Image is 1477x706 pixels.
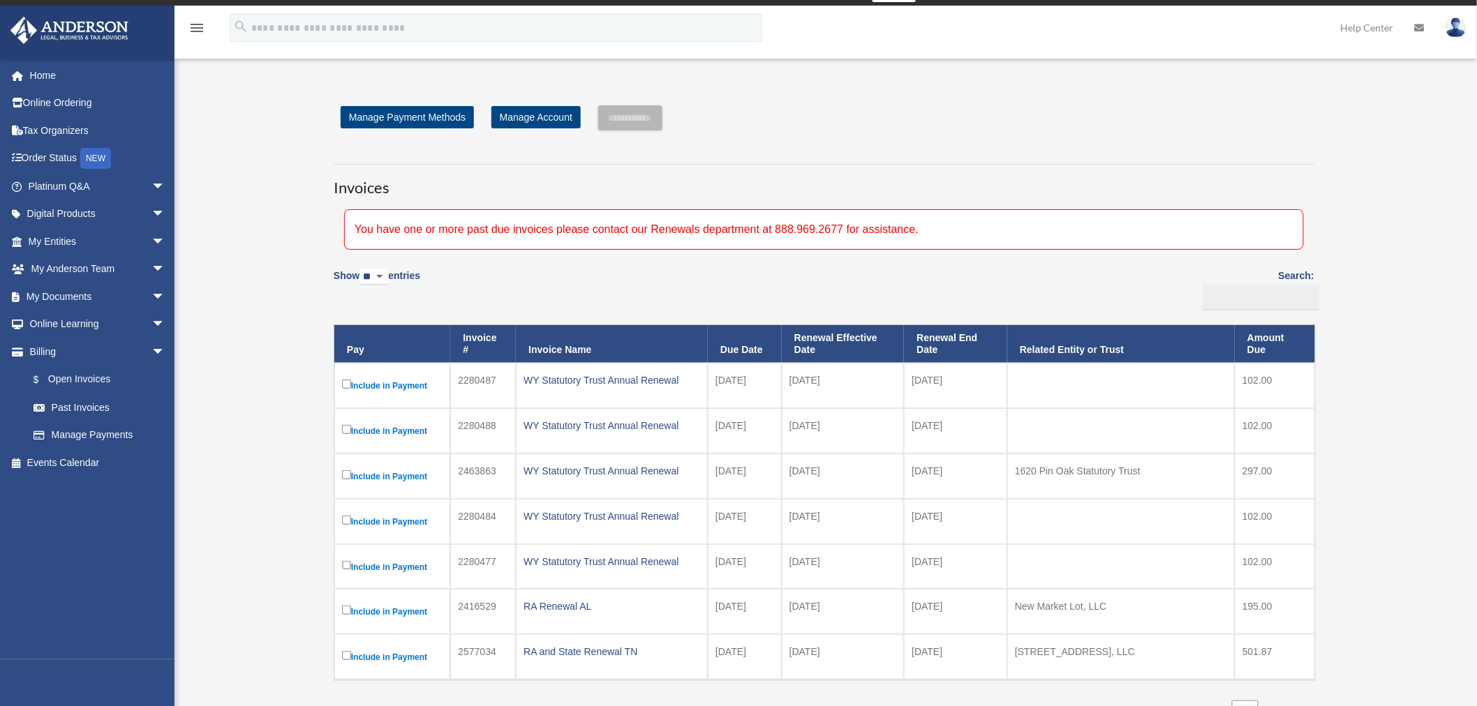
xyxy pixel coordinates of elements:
[1235,499,1315,544] td: 102.00
[524,596,700,616] div: RA Renewal AL
[708,589,782,634] td: [DATE]
[708,408,782,453] td: [DATE]
[151,200,179,229] span: arrow_drop_down
[10,172,186,200] a: Platinum Q&Aarrow_drop_down
[1007,634,1235,679] td: [STREET_ADDRESS], LLC
[782,634,905,679] td: [DATE]
[904,453,1007,499] td: [DATE]
[10,255,186,283] a: My Anderson Teamarrow_drop_down
[708,363,782,408] td: [DATE]
[1235,544,1315,589] td: 102.00
[188,24,205,36] a: menu
[708,499,782,544] td: [DATE]
[524,642,700,661] div: RA and State Renewal TN
[450,453,516,499] td: 2463863
[904,634,1007,679] td: [DATE]
[450,544,516,589] td: 2280477
[524,552,700,571] div: WY Statutory Trust Annual Renewal
[904,325,1007,363] th: Renewal End Date: activate to sort column ascending
[334,164,1314,199] h3: Invoices
[10,61,186,89] a: Home
[151,338,179,366] span: arrow_drop_down
[1203,285,1319,311] input: Search:
[1446,17,1467,38] img: User Pic
[904,544,1007,589] td: [DATE]
[151,310,179,339] span: arrow_drop_down
[342,470,351,479] input: Include in Payment
[342,377,443,394] label: Include in Payment
[41,371,48,389] span: $
[904,363,1007,408] td: [DATE]
[20,393,179,421] a: Past Invoices
[342,651,351,660] input: Include in Payment
[342,516,351,525] input: Include in Payment
[1007,589,1235,634] td: New Market Lot, LLC
[1235,408,1315,453] td: 102.00
[782,589,905,634] td: [DATE]
[782,363,905,408] td: [DATE]
[359,269,388,285] select: Showentries
[904,589,1007,634] td: [DATE]
[708,453,782,499] td: [DATE]
[334,267,420,299] label: Show entries
[524,461,700,481] div: WY Statutory Trust Annual Renewal
[20,366,172,394] a: $Open Invoices
[708,634,782,679] td: [DATE]
[1235,453,1315,499] td: 297.00
[524,416,700,435] div: WY Statutory Trust Annual Renewal
[450,325,516,363] th: Invoice #: activate to sort column ascending
[342,561,351,570] input: Include in Payment
[10,449,186,476] a: Events Calendar
[450,589,516,634] td: 2416529
[1007,325,1235,363] th: Related Entity or Trust: activate to sort column ascending
[450,634,516,679] td: 2577034
[342,467,443,485] label: Include in Payment
[344,209,1304,250] div: You have one or more past due invoices please contact our Renewals department at 888.969.2677 for...
[151,255,179,284] span: arrow_drop_down
[450,499,516,544] td: 2280484
[491,106,581,128] a: Manage Account
[342,380,351,389] input: Include in Payment
[782,499,905,544] td: [DATE]
[904,499,1007,544] td: [DATE]
[151,283,179,311] span: arrow_drop_down
[782,544,905,589] td: [DATE]
[188,20,205,36] i: menu
[516,325,708,363] th: Invoice Name: activate to sort column ascending
[80,148,111,169] div: NEW
[342,606,351,615] input: Include in Payment
[524,370,700,390] div: WY Statutory Trust Annual Renewal
[1007,453,1235,499] td: 1620 Pin Oak Statutory Trust
[708,325,782,363] th: Due Date: activate to sort column ascending
[1235,363,1315,408] td: 102.00
[342,603,443,620] label: Include in Payment
[334,325,450,363] th: Pay: activate to sort column descending
[10,200,186,228] a: Digital Productsarrow_drop_down
[708,544,782,589] td: [DATE]
[782,325,905,363] th: Renewal Effective Date: activate to sort column ascending
[904,408,1007,453] td: [DATE]
[151,227,179,256] span: arrow_drop_down
[342,513,443,530] label: Include in Payment
[1235,634,1315,679] td: 501.87
[1198,267,1314,310] label: Search:
[342,648,443,666] label: Include in Payment
[6,17,133,44] img: Anderson Advisors Platinum Portal
[10,338,179,366] a: Billingarrow_drop_down
[342,422,443,440] label: Include in Payment
[450,363,516,408] td: 2280487
[1235,325,1315,363] th: Amount Due: activate to sort column ascending
[782,453,905,499] td: [DATE]
[233,19,248,34] i: search
[10,283,186,310] a: My Documentsarrow_drop_down
[342,558,443,576] label: Include in Payment
[341,106,474,128] a: Manage Payment Methods
[342,425,351,434] input: Include in Payment
[1235,589,1315,634] td: 195.00
[10,310,186,338] a: Online Learningarrow_drop_down
[151,172,179,201] span: arrow_drop_down
[782,408,905,453] td: [DATE]
[20,421,179,449] a: Manage Payments
[10,227,186,255] a: My Entitiesarrow_drop_down
[10,144,186,173] a: Order StatusNEW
